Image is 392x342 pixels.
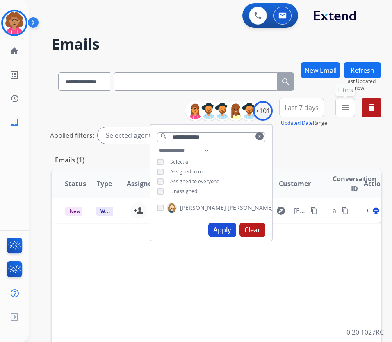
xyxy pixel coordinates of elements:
[65,179,86,189] span: Status
[367,103,376,112] mat-icon: delete
[9,94,19,103] mat-icon: history
[281,119,327,126] span: Range
[65,207,103,216] span: New - Initial
[285,106,319,109] span: Last 7 days
[281,120,313,126] button: Updated Date
[253,101,273,121] div: +101
[170,188,197,195] span: Unassigned
[134,206,144,216] mat-icon: person_add
[127,179,155,189] span: Assignee
[310,207,318,214] mat-icon: content_copy
[367,206,384,216] span: Open
[9,117,19,127] mat-icon: inbox
[294,206,306,216] span: [EMAIL_ADDRESS][DOMAIN_NAME]
[97,179,112,189] span: Type
[9,46,19,56] mat-icon: home
[50,130,94,140] p: Applied filters:
[279,98,324,117] button: Last 7 days
[333,174,376,193] span: Conversation ID
[342,207,349,214] mat-icon: content_copy
[345,85,381,91] span: Just now
[9,70,19,80] mat-icon: list_alt
[340,103,350,112] mat-icon: menu
[276,206,286,216] mat-icon: explore
[279,179,311,189] span: Customer
[257,134,262,139] mat-icon: clear
[170,158,191,165] span: Select all
[239,223,265,237] button: Clear
[160,133,167,140] mat-icon: search
[345,78,381,85] span: Last Updated:
[281,77,291,87] mat-icon: search
[337,86,353,94] span: Filters
[208,223,236,237] button: Apply
[344,62,381,78] button: Refresh
[52,155,88,165] p: Emails (1)
[228,204,273,212] span: [PERSON_NAME]
[98,127,170,144] div: Selected agents: 1
[96,207,138,216] span: Warranty Ops
[335,98,355,117] button: Filters
[180,204,226,212] span: [PERSON_NAME]
[3,11,26,34] img: avatar
[170,178,219,185] span: Assigned to everyone
[372,207,380,214] mat-icon: language
[301,62,340,78] button: New Email
[346,327,384,337] p: 0.20.1027RC
[351,169,381,198] th: Action
[170,168,205,175] span: Assigned to me
[52,36,372,52] h2: Emails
